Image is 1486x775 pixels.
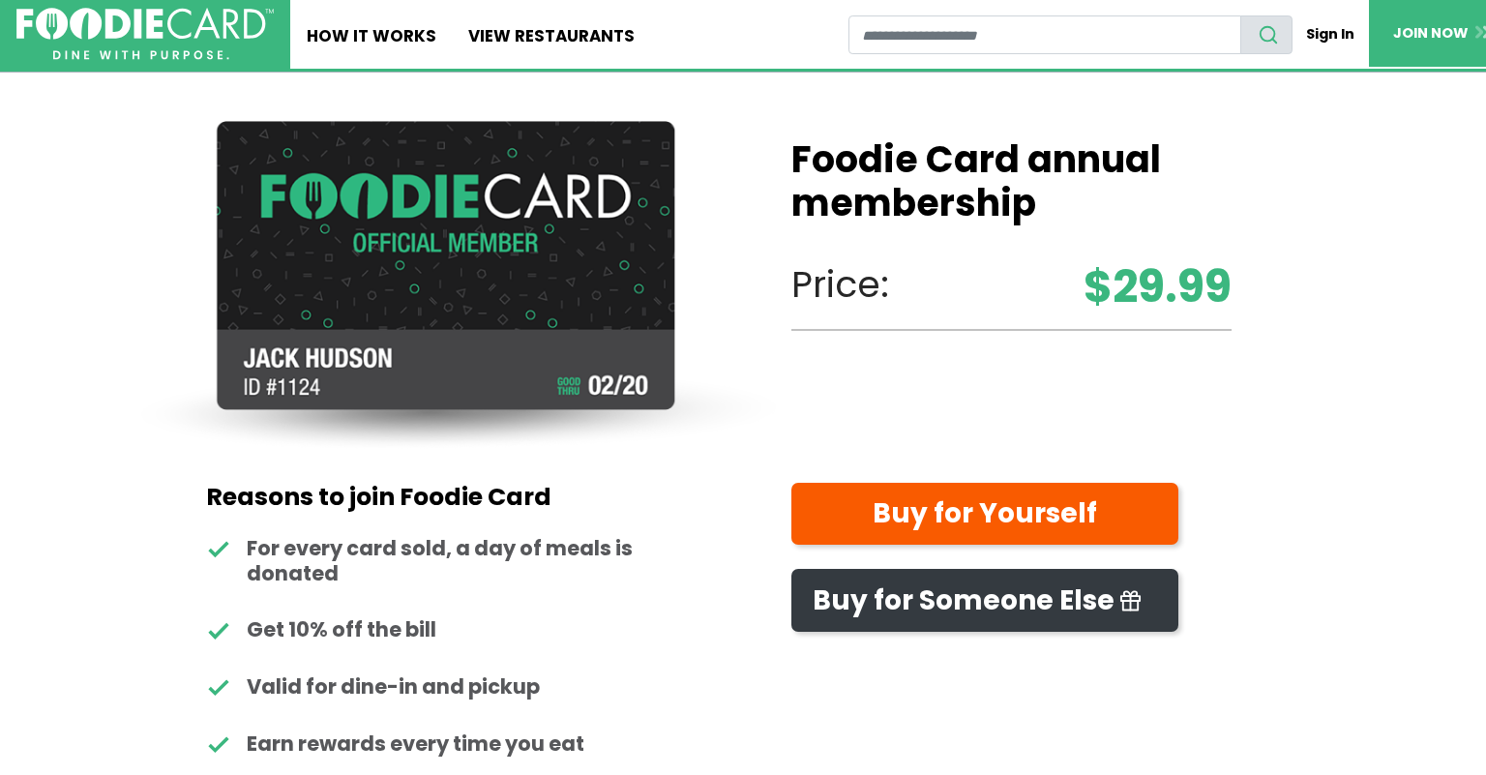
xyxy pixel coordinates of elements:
h1: Foodie Card annual membership [791,137,1231,225]
img: FoodieCard; Eat, Drink, Save, Donate [16,8,274,60]
li: Get 10% off the bill [206,617,662,641]
h2: Reasons to join Foodie Card [206,483,662,512]
a: Buy for Yourself [791,483,1178,545]
p: Price: [791,257,1231,313]
li: Earn rewards every time you eat [206,731,662,756]
a: Sign In [1293,15,1369,53]
input: restaurant search [848,15,1241,54]
li: Valid for dine-in and pickup [206,674,662,699]
a: Buy for Someone Else [791,569,1178,631]
strong: $29.99 [1084,253,1232,320]
button: search [1240,15,1293,54]
li: For every card sold, a day of meals is donated [206,536,662,584]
